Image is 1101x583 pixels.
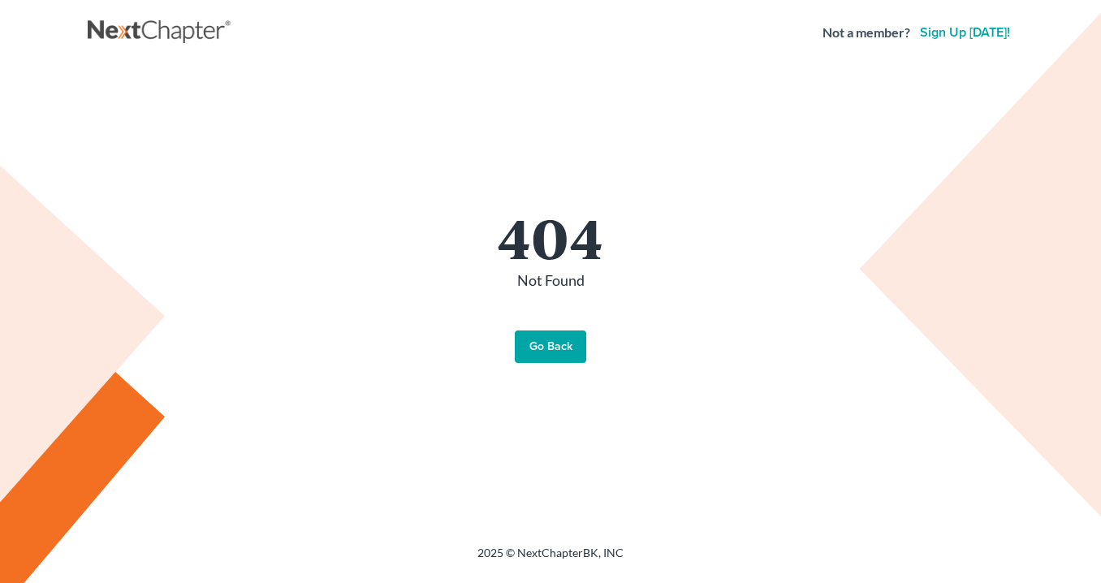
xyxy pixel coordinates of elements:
a: Sign up [DATE]! [917,26,1013,39]
p: Not Found [104,270,997,291]
a: Go Back [515,330,586,363]
strong: Not a member? [823,24,910,42]
h1: 404 [104,209,997,264]
div: 2025 © NextChapterBK, INC [88,545,1013,574]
